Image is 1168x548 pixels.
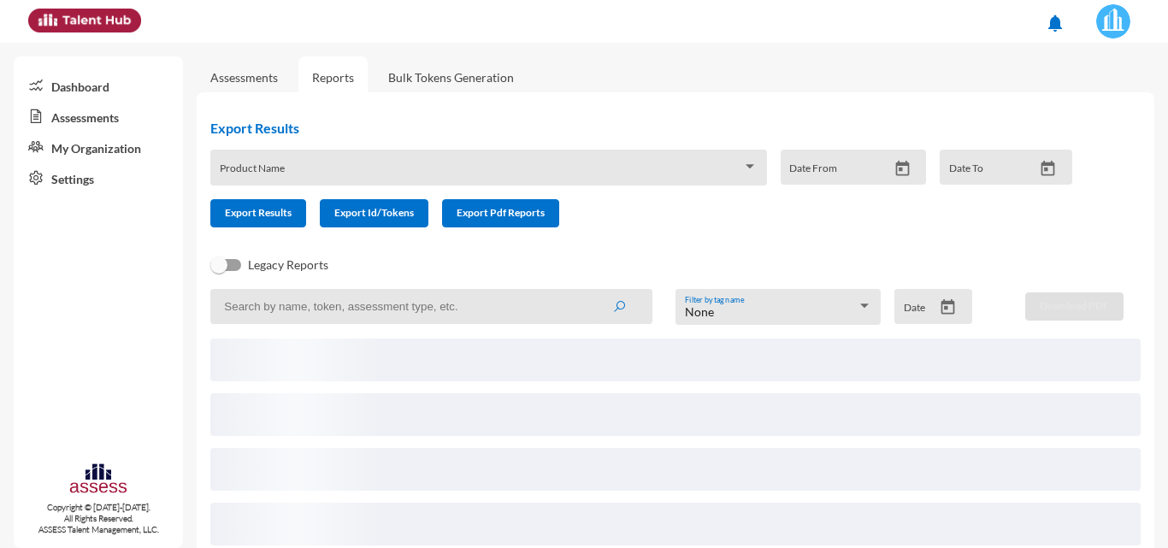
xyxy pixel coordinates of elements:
[1045,13,1065,33] mat-icon: notifications
[210,199,306,227] button: Export Results
[375,56,528,98] a: Bulk Tokens Generation
[14,101,183,132] a: Assessments
[334,206,414,219] span: Export Id/Tokens
[14,502,183,535] p: Copyright © [DATE]-[DATE]. All Rights Reserved. ASSESS Talent Management, LLC.
[457,206,545,219] span: Export Pdf Reports
[14,132,183,162] a: My Organization
[248,255,328,275] span: Legacy Reports
[298,56,368,98] a: Reports
[68,462,127,498] img: assesscompany-logo.png
[1025,292,1124,321] button: Download PDF
[1040,299,1109,312] span: Download PDF
[14,162,183,193] a: Settings
[210,289,652,324] input: Search by name, token, assessment type, etc.
[442,199,559,227] button: Export Pdf Reports
[14,70,183,101] a: Dashboard
[685,304,714,319] span: None
[225,206,292,219] span: Export Results
[320,199,428,227] button: Export Id/Tokens
[210,120,1086,136] h2: Export Results
[888,160,917,178] button: Open calendar
[1033,160,1063,178] button: Open calendar
[210,70,278,85] a: Assessments
[933,298,963,316] button: Open calendar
